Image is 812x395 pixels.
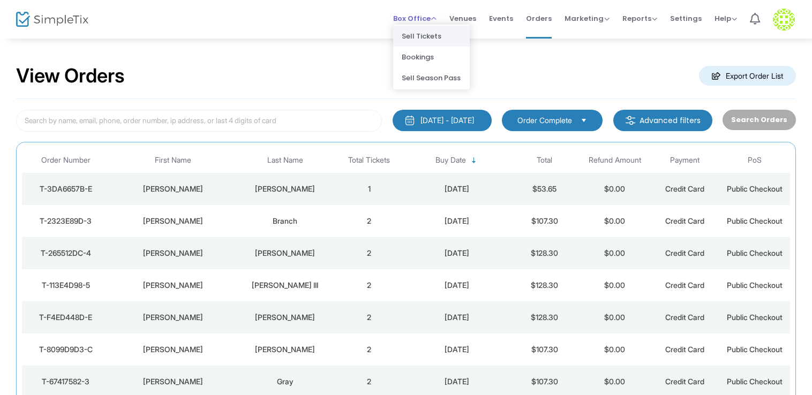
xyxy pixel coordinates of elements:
span: Settings [670,5,702,32]
span: Public Checkout [727,313,783,322]
div: 10/14/2025 [407,248,507,259]
span: Credit Card [665,345,704,354]
td: $128.30 [509,269,580,301]
div: Jasmine [112,184,234,194]
span: Public Checkout [727,345,783,354]
m-button: Advanced filters [613,110,712,131]
th: Refund Amount [580,148,650,173]
td: $0.00 [580,269,650,301]
span: Reports [622,13,657,24]
span: Order Complete [517,115,572,126]
div: T-113E4D98-5 [25,280,107,291]
span: Help [715,13,737,24]
div: Lee [112,280,234,291]
div: T-3DA6657B-E [25,184,107,194]
div: 10/15/2025 [407,184,507,194]
td: $128.30 [509,301,580,333]
td: $107.30 [509,205,580,237]
span: Payment [670,156,700,165]
button: [DATE] - [DATE] [393,110,492,131]
m-button: Export Order List [699,66,796,86]
li: Sell Tickets [393,26,470,47]
span: Venues [449,5,476,32]
div: T-F4ED448D-E [25,312,107,323]
td: $0.00 [580,333,650,366]
th: Total [509,148,580,173]
div: [DATE] - [DATE] [420,115,474,126]
span: Credit Card [665,184,704,193]
div: 10/13/2025 [407,376,507,387]
span: Public Checkout [727,184,783,193]
span: Credit Card [665,248,704,257]
span: Sortable [470,156,478,165]
span: Public Checkout [727,377,783,386]
span: First Name [155,156,191,165]
div: Watkins [238,184,331,194]
div: 10/14/2025 [407,312,507,323]
div: Lisa [112,312,234,323]
td: 2 [334,237,404,269]
td: $0.00 [580,205,650,237]
div: T-265512DC-4 [25,248,107,259]
div: 10/14/2025 [407,344,507,355]
td: $53.65 [509,173,580,205]
img: filter [625,115,636,126]
span: Order Number [41,156,91,165]
td: $128.30 [509,237,580,269]
span: Credit Card [665,280,704,290]
li: Sell Season Pass [393,67,470,88]
td: 2 [334,205,404,237]
div: 10/14/2025 [407,280,507,291]
span: Public Checkout [727,216,783,225]
td: $107.30 [509,333,580,366]
img: monthly [404,115,415,126]
td: 2 [334,301,404,333]
span: Public Checkout [727,280,783,290]
td: 2 [334,333,404,366]
span: Credit Card [665,313,704,322]
div: T-2323E89D-3 [25,216,107,226]
h2: View Orders [16,64,125,88]
div: T-67417582-3 [25,376,107,387]
span: Box Office [393,13,437,24]
span: Marketing [565,13,610,24]
div: Tonya [112,248,234,259]
div: Wilson [238,312,331,323]
span: Orders [526,5,552,32]
div: 10/14/2025 [407,216,507,226]
td: $0.00 [580,173,650,205]
button: Select [576,115,591,126]
span: Buy Date [435,156,466,165]
div: Adams [238,344,331,355]
li: Bookings [393,47,470,67]
input: Search by name, email, phone, order number, ip address, or last 4 digits of card [16,110,382,132]
span: Events [489,5,513,32]
td: $0.00 [580,237,650,269]
div: Branch [238,216,331,226]
div: Johnson III [238,280,331,291]
th: Total Tickets [334,148,404,173]
span: Credit Card [665,216,704,225]
div: Larry [112,216,234,226]
div: Gray [238,376,331,387]
td: $0.00 [580,301,650,333]
span: Last Name [267,156,303,165]
span: Public Checkout [727,248,783,257]
div: T-8099D9D3-C [25,344,107,355]
span: PoS [748,156,762,165]
td: 2 [334,269,404,301]
td: 1 [334,173,404,205]
div: Donna [112,344,234,355]
span: Credit Card [665,377,704,386]
div: Treasa [112,376,234,387]
div: Howard [238,248,331,259]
